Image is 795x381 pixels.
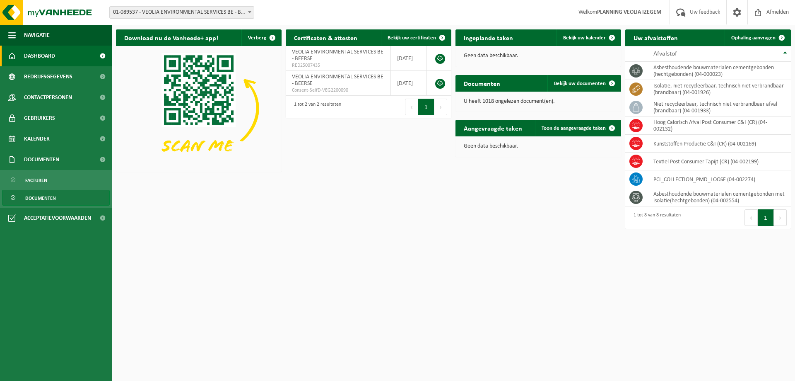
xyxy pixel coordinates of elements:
[464,53,613,59] p: Geen data beschikbaar.
[563,35,606,41] span: Bekijk uw kalender
[24,46,55,66] span: Dashboard
[381,29,450,46] a: Bekijk uw certificaten
[744,209,758,226] button: Previous
[653,51,677,57] span: Afvalstof
[109,6,254,19] span: 01-089537 - VEOLIA ENVIRONMENTAL SERVICES BE - BEERSE
[116,46,282,170] img: Download de VHEPlus App
[725,29,790,46] a: Ophaling aanvragen
[629,209,681,227] div: 1 tot 8 van 8 resultaten
[116,29,226,46] h2: Download nu de Vanheede+ app!
[2,172,110,188] a: Facturen
[647,98,791,116] td: niet recycleerbaar, technisch niet verbrandbaar afval (brandbaar) (04-001933)
[2,190,110,206] a: Documenten
[556,29,620,46] a: Bekijk uw kalender
[391,71,427,96] td: [DATE]
[405,99,418,115] button: Previous
[24,66,72,87] span: Bedrijfsgegevens
[292,49,383,62] span: VEOLIA ENVIRONMENTAL SERVICES BE - BEERSE
[292,62,384,69] span: RED25007435
[24,87,72,108] span: Contactpersonen
[535,120,620,136] a: Toon de aangevraagde taken
[597,9,661,15] strong: PLANNING VEOLIA IZEGEM
[647,188,791,206] td: asbesthoudende bouwmaterialen cementgebonden met isolatie(hechtgebonden) (04-002554)
[647,116,791,135] td: Hoog Calorisch Afval Post Consumer C&I (CR) (04-002132)
[241,29,281,46] button: Verberg
[292,74,383,87] span: VEOLIA ENVIRONMENTAL SERVICES BE - BEERSE
[647,135,791,153] td: Kunststoffen Productie C&I (CR) (04-002169)
[464,99,613,104] p: U heeft 1018 ongelezen document(en).
[647,153,791,170] td: Textiel Post Consumer Tapijt (CR) (04-002199)
[625,29,686,46] h2: Uw afvalstoffen
[774,209,787,226] button: Next
[24,149,59,170] span: Documenten
[388,35,436,41] span: Bekijk uw certificaten
[391,46,427,71] td: [DATE]
[647,80,791,98] td: isolatie, niet recycleerbaar, technisch niet verbrandbaar (brandbaar) (04-001926)
[248,35,266,41] span: Verberg
[647,62,791,80] td: asbesthoudende bouwmaterialen cementgebonden (hechtgebonden) (04-000023)
[25,190,56,206] span: Documenten
[110,7,254,18] span: 01-089537 - VEOLIA ENVIRONMENTAL SERVICES BE - BEERSE
[455,29,521,46] h2: Ingeplande taken
[542,126,606,131] span: Toon de aangevraagde taken
[554,81,606,86] span: Bekijk uw documenten
[24,129,50,149] span: Kalender
[731,35,776,41] span: Ophaling aanvragen
[24,25,50,46] span: Navigatie
[758,209,774,226] button: 1
[547,75,620,92] a: Bekijk uw documenten
[24,208,91,228] span: Acceptatievoorwaarden
[25,172,47,188] span: Facturen
[290,98,341,116] div: 1 tot 2 van 2 resultaten
[434,99,447,115] button: Next
[286,29,366,46] h2: Certificaten & attesten
[292,87,384,94] span: Consent-SelfD-VEG2200090
[24,108,55,129] span: Gebruikers
[455,75,508,91] h2: Documenten
[455,120,530,136] h2: Aangevraagde taken
[418,99,434,115] button: 1
[647,170,791,188] td: PCI_COLLECTION_PMD_LOOSE (04-002274)
[464,143,613,149] p: Geen data beschikbaar.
